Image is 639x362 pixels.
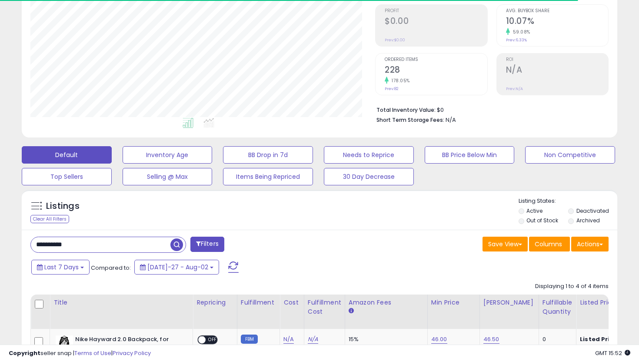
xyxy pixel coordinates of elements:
button: Needs to Reprice [324,146,414,164]
button: Save View [483,237,528,251]
div: [PERSON_NAME] [483,298,535,307]
p: Listing States: [519,197,618,205]
button: BB Drop in 7d [223,146,313,164]
div: seller snap | | [9,349,151,358]
small: Prev: N/A [506,86,523,91]
div: Repricing [196,298,233,307]
small: 59.08% [510,29,530,35]
h5: Listings [46,200,80,212]
div: Fulfillment Cost [308,298,341,316]
label: Deactivated [576,207,609,215]
div: Cost [283,298,300,307]
span: Profit [385,9,487,13]
button: Default [22,146,112,164]
small: Amazon Fees. [349,307,354,315]
span: Ordered Items [385,57,487,62]
div: Min Price [431,298,476,307]
div: Fulfillable Quantity [542,298,572,316]
h2: 228 [385,65,487,77]
b: Listed Price: [580,335,619,343]
strong: Copyright [9,349,40,357]
h2: N/A [506,65,608,77]
small: FBM [241,335,258,344]
b: Short Term Storage Fees: [376,116,444,124]
button: [DATE]-27 - Aug-02 [134,260,219,275]
a: Privacy Policy [113,349,151,357]
h2: $0.00 [385,16,487,28]
button: Non Competitive [525,146,615,164]
div: 15% [349,335,421,343]
label: Active [526,207,542,215]
img: 41-IFs+J52L._SL40_.jpg [56,335,73,353]
button: Inventory Age [123,146,213,164]
h2: 10.07% [506,16,608,28]
span: Columns [535,240,562,248]
a: 46.50 [483,335,499,344]
span: N/A [446,116,456,124]
a: N/A [283,335,294,344]
button: Filters [190,237,224,252]
div: Fulfillment [241,298,276,307]
div: Clear All Filters [30,215,69,223]
span: Compared to: [91,264,131,272]
button: Last 7 Days [31,260,90,275]
label: Out of Stock [526,217,558,224]
button: Columns [529,237,570,251]
li: $0 [376,104,602,114]
button: 30 Day Decrease [324,168,414,185]
span: ROI [506,57,608,62]
button: Items Being Repriced [223,168,313,185]
small: Prev: 82 [385,86,399,91]
div: Amazon Fees [349,298,424,307]
small: Prev: 6.33% [506,37,527,43]
a: Terms of Use [74,349,111,357]
div: Displaying 1 to 4 of 4 items [535,282,609,291]
button: Selling @ Max [123,168,213,185]
button: BB Price Below Min [425,146,515,164]
span: Avg. Buybox Share [506,9,608,13]
a: 46.00 [431,335,447,344]
a: N/A [308,335,318,344]
span: 2025-08-10 15:52 GMT [595,349,630,357]
div: 0 [542,335,569,343]
span: [DATE]-27 - Aug-02 [147,263,208,271]
div: Title [53,298,189,307]
label: Archived [576,217,600,224]
small: 178.05% [389,77,410,84]
button: Top Sellers [22,168,112,185]
span: Last 7 Days [44,263,79,271]
button: Actions [571,237,609,251]
b: Total Inventory Value: [376,106,436,114]
small: Prev: $0.00 [385,37,405,43]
